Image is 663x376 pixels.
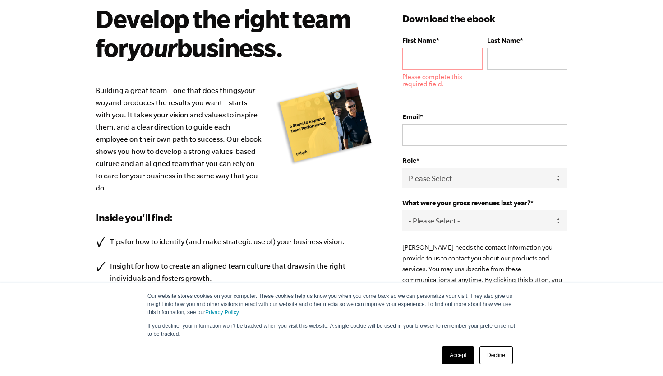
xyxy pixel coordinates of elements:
span: Role [402,157,416,164]
p: If you decline, your information won’t be tracked when you visit this website. A single cookie wi... [147,322,516,338]
i: your way [96,86,255,107]
li: Insight for how to create an aligned team culture that draws in the right individuals and fosters... [96,260,375,284]
label: Please complete this required field. [402,73,483,88]
span: Email [402,113,420,121]
span: What were your gross revenues last year? [402,199,530,207]
p: Building a great team—one that does things and produces the results you want—starts with you. It ... [96,84,375,194]
i: your [128,33,177,61]
li: Tips for how to identify (and make strategic use of) your business vision. [96,236,375,248]
h3: Inside you'll find: [96,210,375,225]
h3: Download the ebook [402,11,567,26]
p: [PERSON_NAME] needs the contact information you provide to us to contact you about our products a... [402,242,567,296]
p: Our website stores cookies on your computer. These cookies help us know you when you come back so... [147,292,516,316]
span: Last Name [487,37,520,44]
img: emyth-business-coaching-free-employee-ebook [276,76,375,169]
a: Privacy Policy [205,309,239,316]
a: Accept [442,346,474,364]
span: First Name [402,37,436,44]
a: Decline [479,346,513,364]
h2: Develop the right team for business. [96,4,362,62]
